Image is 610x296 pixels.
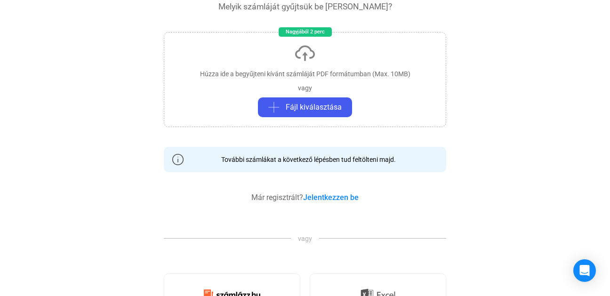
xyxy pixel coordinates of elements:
span: vagy [291,234,319,243]
a: Jelentkezzen be [303,193,359,202]
img: plusz-szürke [268,102,280,113]
img: információ-szürke-körvonal [172,154,184,165]
div: Húzza ide a begyűjteni kívánt számláját PDF formátumban (Max. 10MB) [200,69,410,79]
div: Melyik számláját gyűjtsük be [PERSON_NAME]? [218,1,392,12]
div: Nagyjából 2 perc [279,27,332,37]
div: Nyissa meg az Intercom Messengert [573,259,596,282]
span: Fájl kiválasztása [286,102,342,113]
div: vagy [298,83,312,93]
img: feltöltés-felhő [294,42,316,64]
button: plusz-szürkeFájl kiválasztása [258,97,352,117]
div: További számlákat a következő lépésben tud feltölteni majd. [214,155,396,164]
font: Már regisztrált? [251,193,303,202]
